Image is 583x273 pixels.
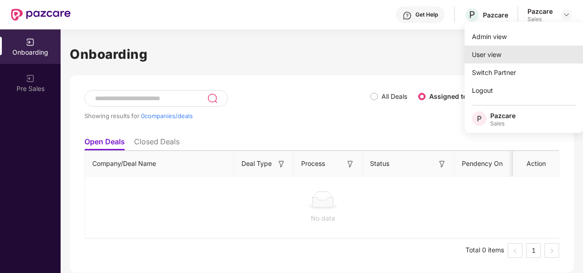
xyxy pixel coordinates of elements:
span: Process [301,159,325,169]
img: svg+xml;base64,PHN2ZyBpZD0iSGVscC0zMngzMiIgeG1sbnM9Imh0dHA6Ly93d3cudzMub3JnLzIwMDAvc3ZnIiB3aWR0aD... [403,11,412,20]
div: Showing results for [84,112,370,119]
img: svg+xml;base64,PHN2ZyB3aWR0aD0iMTYiIGhlaWdodD0iMTYiIHZpZXdCb3g9IjAgMCAxNiAxNiIgZmlsbD0ibm9uZSIgeG... [277,159,286,169]
img: svg+xml;base64,PHN2ZyB3aWR0aD0iMTYiIGhlaWdodD0iMTYiIHZpZXdCb3g9IjAgMCAxNiAxNiIgZmlsbD0ibm9uZSIgeG... [437,159,447,169]
img: svg+xml;base64,PHN2ZyB3aWR0aD0iMjQiIGhlaWdodD0iMjUiIHZpZXdCb3g9IjAgMCAyNCAyNSIgZmlsbD0ibm9uZSIgeG... [207,93,218,104]
div: No data [92,213,553,223]
li: 1 [526,243,541,258]
li: Total 0 items [465,243,504,258]
img: svg+xml;base64,PHN2ZyB3aWR0aD0iMjAiIGhlaWdodD0iMjAiIHZpZXdCb3g9IjAgMCAyMCAyMCIgZmlsbD0ibm9uZSIgeG... [26,74,35,83]
li: Closed Deals [134,137,179,150]
div: Sales [490,120,516,127]
span: left [512,248,518,254]
div: Pazcare [490,111,516,120]
h1: Onboarding [70,44,574,64]
div: Get Help [415,11,438,18]
a: 1 [527,244,540,257]
li: Open Deals [84,137,125,150]
div: Pazcare [483,11,508,19]
div: Pazcare [527,7,553,16]
div: Sales [527,16,553,23]
span: 0 companies/deals [141,112,193,119]
img: New Pazcare Logo [11,9,71,21]
th: Action [513,151,559,176]
button: right [544,243,559,258]
img: svg+xml;base64,PHN2ZyB3aWR0aD0iMTYiIGhlaWdodD0iMTYiIHZpZXdCb3g9IjAgMCAxNiAxNiIgZmlsbD0ibm9uZSIgeG... [346,159,355,169]
span: Pendency On [462,159,503,169]
span: Status [370,159,389,169]
span: right [549,248,555,254]
img: svg+xml;base64,PHN2ZyB3aWR0aD0iMjAiIGhlaWdodD0iMjAiIHZpZXdCb3g9IjAgMCAyMCAyMCIgZmlsbD0ibm9uZSIgeG... [26,38,35,47]
span: P [469,9,475,20]
label: Assigned to me [429,92,479,100]
li: Previous Page [508,243,522,258]
span: Deal Type [241,159,272,169]
label: All Deals [381,92,407,100]
button: left [508,243,522,258]
li: Next Page [544,243,559,258]
span: P [477,113,482,124]
img: svg+xml;base64,PHN2ZyBpZD0iRHJvcGRvd24tMzJ4MzIiIHhtbG5zPSJodHRwOi8vd3d3LnczLm9yZy8yMDAwL3N2ZyIgd2... [563,11,570,18]
th: Company/Deal Name [85,151,234,176]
